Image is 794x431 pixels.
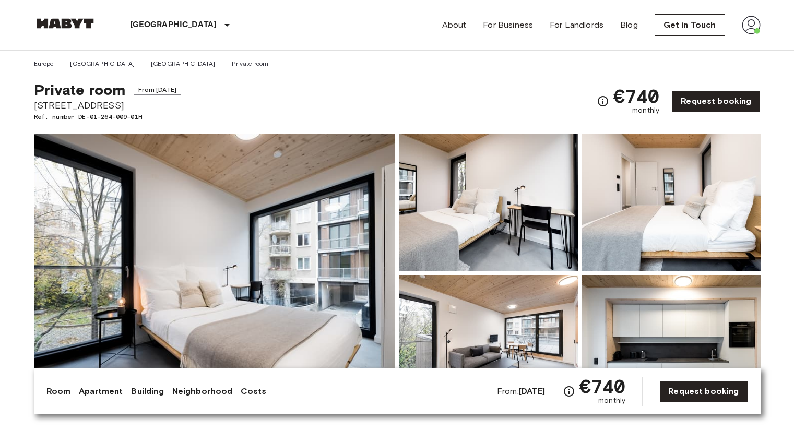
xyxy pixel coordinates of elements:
[70,59,135,68] a: [GEOGRAPHIC_DATA]
[597,95,609,107] svg: Check cost overview for full price breakdown. Please note that discounts apply to new joiners onl...
[497,386,546,397] span: From:
[620,19,638,31] a: Blog
[655,14,725,36] a: Get in Touch
[399,134,578,271] img: Picture of unit DE-01-264-009-01H
[742,16,761,34] img: avatar
[34,81,126,99] span: Private room
[582,134,761,271] img: Picture of unit DE-01-264-009-01H
[579,377,626,396] span: €740
[598,396,625,406] span: monthly
[172,385,233,398] a: Neighborhood
[519,386,546,396] b: [DATE]
[151,59,216,68] a: [GEOGRAPHIC_DATA]
[134,85,181,95] span: From [DATE]
[483,19,533,31] a: For Business
[442,19,467,31] a: About
[582,275,761,412] img: Picture of unit DE-01-264-009-01H
[34,59,54,68] a: Europe
[46,385,71,398] a: Room
[659,380,748,402] a: Request booking
[399,275,578,412] img: Picture of unit DE-01-264-009-01H
[34,112,181,122] span: Ref. number DE-01-264-009-01H
[632,105,659,116] span: monthly
[34,99,181,112] span: [STREET_ADDRESS]
[131,385,163,398] a: Building
[550,19,603,31] a: For Landlords
[34,18,97,29] img: Habyt
[563,385,575,398] svg: Check cost overview for full price breakdown. Please note that discounts apply to new joiners onl...
[672,90,760,112] a: Request booking
[232,59,269,68] a: Private room
[34,134,395,412] img: Marketing picture of unit DE-01-264-009-01H
[241,385,266,398] a: Costs
[130,19,217,31] p: [GEOGRAPHIC_DATA]
[79,385,123,398] a: Apartment
[613,87,660,105] span: €740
